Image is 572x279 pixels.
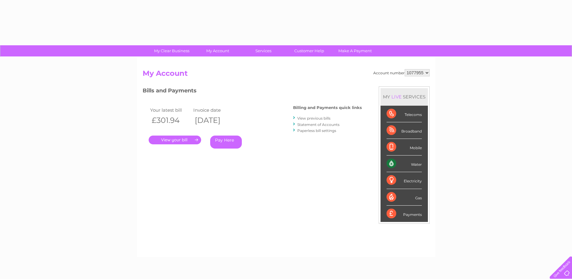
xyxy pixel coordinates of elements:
[192,114,235,127] th: [DATE]
[390,94,403,100] div: LIVE
[387,122,422,139] div: Broadband
[284,45,334,56] a: Customer Help
[373,69,430,76] div: Account number
[381,88,428,105] div: MY SERVICES
[193,45,242,56] a: My Account
[192,106,235,114] td: Invoice date
[210,136,242,149] a: Pay Here
[149,136,201,144] a: .
[149,114,192,127] th: £301.94
[149,106,192,114] td: Your latest bill
[297,128,336,133] a: Paperless bill settings
[143,69,430,81] h2: My Account
[387,206,422,222] div: Payments
[293,105,362,110] h4: Billing and Payments quick links
[147,45,197,56] a: My Clear Business
[297,116,330,120] a: View previous bills
[387,189,422,206] div: Gas
[239,45,288,56] a: Services
[297,122,340,127] a: Statement of Accounts
[387,106,422,122] div: Telecoms
[143,86,362,97] h3: Bills and Payments
[387,139,422,156] div: Mobile
[387,156,422,172] div: Water
[330,45,380,56] a: Make A Payment
[387,172,422,189] div: Electricity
